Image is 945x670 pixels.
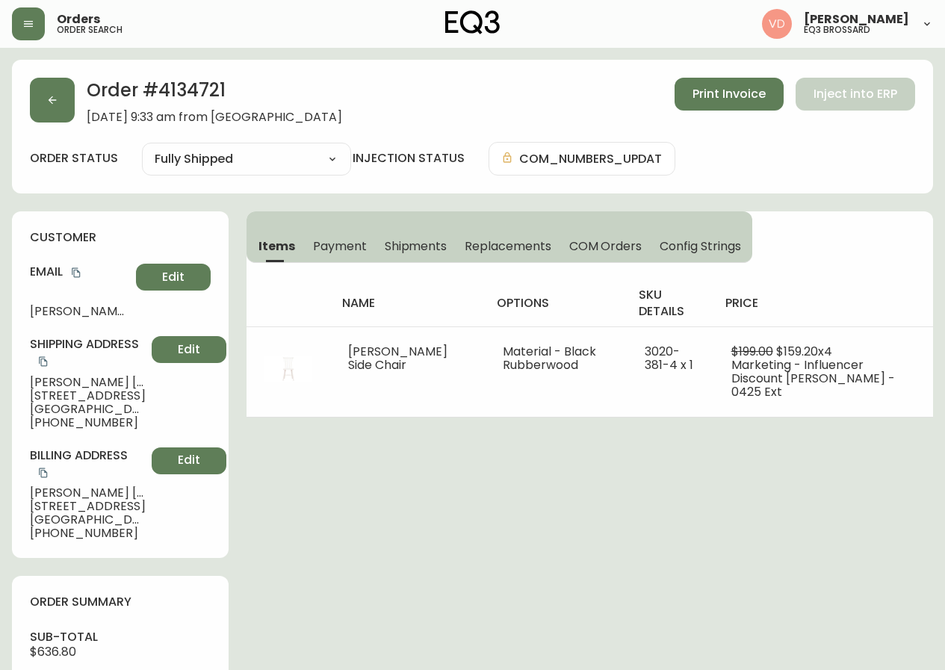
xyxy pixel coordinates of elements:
span: [GEOGRAPHIC_DATA] , ON , K1Y 3N7 , CA [30,403,146,416]
img: logo [445,10,501,34]
span: [STREET_ADDRESS] [30,389,146,403]
span: Items [258,238,295,254]
h4: customer [30,229,211,246]
h4: sub-total [30,629,211,645]
span: Payment [313,238,367,254]
span: Marketing - Influencer Discount [PERSON_NAME] - 0425 Ext [731,356,895,400]
h5: eq3 brossard [804,25,870,34]
span: [PERSON_NAME] Side Chair [348,343,447,373]
span: $159.20 x 4 [776,343,832,360]
span: [STREET_ADDRESS] [30,500,146,513]
span: [PERSON_NAME] [804,13,909,25]
span: Edit [178,341,200,358]
span: [PERSON_NAME] [PERSON_NAME] [30,486,146,500]
span: Orders [57,13,100,25]
button: Print Invoice [675,78,784,111]
h4: injection status [353,150,465,167]
span: [GEOGRAPHIC_DATA] , ON , K1Y 3N7 , CA [30,513,146,527]
span: COM Orders [569,238,642,254]
span: Edit [178,452,200,468]
button: copy [36,354,51,369]
h4: Shipping Address [30,336,146,370]
h4: sku details [639,287,701,320]
span: 3020-381-4 x 1 [645,343,693,373]
span: Print Invoice [693,86,766,102]
h2: Order # 4134721 [87,78,342,111]
h4: order summary [30,594,211,610]
h4: name [342,295,473,311]
button: copy [69,265,84,280]
span: Edit [162,269,185,285]
h4: Billing Address [30,447,146,481]
span: [DATE] 9:33 am from [GEOGRAPHIC_DATA] [87,111,342,124]
img: 3020-381-MC-400-1-ckdqlvqg50mh50134tq5qofyz.jpg [264,345,312,393]
span: Shipments [385,238,447,254]
span: [PHONE_NUMBER] [30,416,146,429]
span: [PERSON_NAME] [PERSON_NAME] [30,376,146,389]
button: Edit [136,264,211,291]
span: Replacements [465,238,551,254]
button: Edit [152,336,226,363]
button: copy [36,465,51,480]
button: Edit [152,447,226,474]
h5: order search [57,25,123,34]
span: Config Strings [660,238,740,254]
h4: price [725,295,918,311]
h4: Email [30,264,130,280]
span: $199.00 [731,343,773,360]
span: $636.80 [30,643,76,660]
label: order status [30,150,118,167]
li: Material - Black Rubberwood [503,345,609,372]
span: [PERSON_NAME][EMAIL_ADDRESS][PERSON_NAME][DOMAIN_NAME] [30,305,130,318]
h4: options [497,295,615,311]
img: 34cbe8de67806989076631741e6a7c6b [762,9,792,39]
span: [PHONE_NUMBER] [30,527,146,540]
